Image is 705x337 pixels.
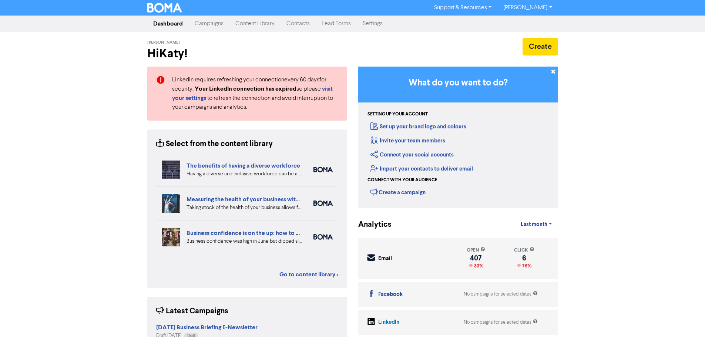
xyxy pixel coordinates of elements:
a: Settings [357,16,389,31]
a: Contacts [281,16,316,31]
span: [PERSON_NAME] [147,40,180,45]
div: Getting Started in BOMA [358,67,558,208]
a: Dashboard [147,16,189,31]
a: Last month [515,217,558,232]
a: Invite your team members [370,137,445,144]
div: Business confidence was high in June but dipped slightly in August in the latest SMB Business Ins... [187,237,302,245]
iframe: Chat Widget [668,301,705,337]
a: Connect your social accounts [370,151,454,158]
a: Go to content library > [279,270,338,279]
div: Taking stock of the health of your business allows for more effective planning, early warning abo... [187,204,302,212]
a: The benefits of having a diverse workforce [187,162,300,169]
a: Lead Forms [316,16,357,31]
div: Facebook [378,290,403,299]
div: Create a campaign [370,186,426,198]
div: Analytics [358,219,382,230]
div: No campaigns for selected dates [464,319,538,326]
div: Email [378,255,392,263]
img: boma_accounting [313,200,333,206]
img: BOMA Logo [147,3,182,13]
div: Latest Campaigns [156,306,228,317]
img: boma [313,167,333,172]
a: [DATE] Business Briefing E-Newsletter [156,325,258,331]
img: boma [313,234,333,240]
div: open [467,247,485,254]
div: Connect with your audience [367,177,437,183]
div: Select from the content library [156,138,273,150]
a: Measuring the health of your business with ratio measures [187,196,339,203]
div: click [514,247,534,254]
span: Last month [521,221,547,228]
strong: Your LinkedIn connection has expired [195,85,296,92]
div: Having a diverse and inclusive workforce can be a major boost for your business. We list four of ... [187,170,302,178]
div: No campaigns for selected dates [464,291,538,298]
h2: Hi Katy ! [147,47,347,61]
a: visit your settings [172,86,333,101]
div: 6 [514,255,534,261]
span: 33% [473,263,483,269]
a: Support & Resources [428,2,497,14]
a: Business confidence is on the up: how to overcome the big challenges [187,229,372,237]
a: Import your contacts to deliver email [370,165,473,172]
a: Set up your brand logo and colours [370,123,466,130]
div: LinkedIn requires refreshing your connection every 60 days for security. so please to refresh the... [167,75,344,112]
span: 76% [521,263,531,269]
h3: What do you want to do? [369,78,547,88]
div: Setting up your account [367,111,428,118]
div: 407 [467,255,485,261]
a: Content Library [229,16,281,31]
a: [PERSON_NAME] [497,2,558,14]
div: LinkedIn [378,318,399,327]
a: Campaigns [189,16,229,31]
button: Create [523,38,558,55]
strong: [DATE] Business Briefing E-Newsletter [156,324,258,331]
